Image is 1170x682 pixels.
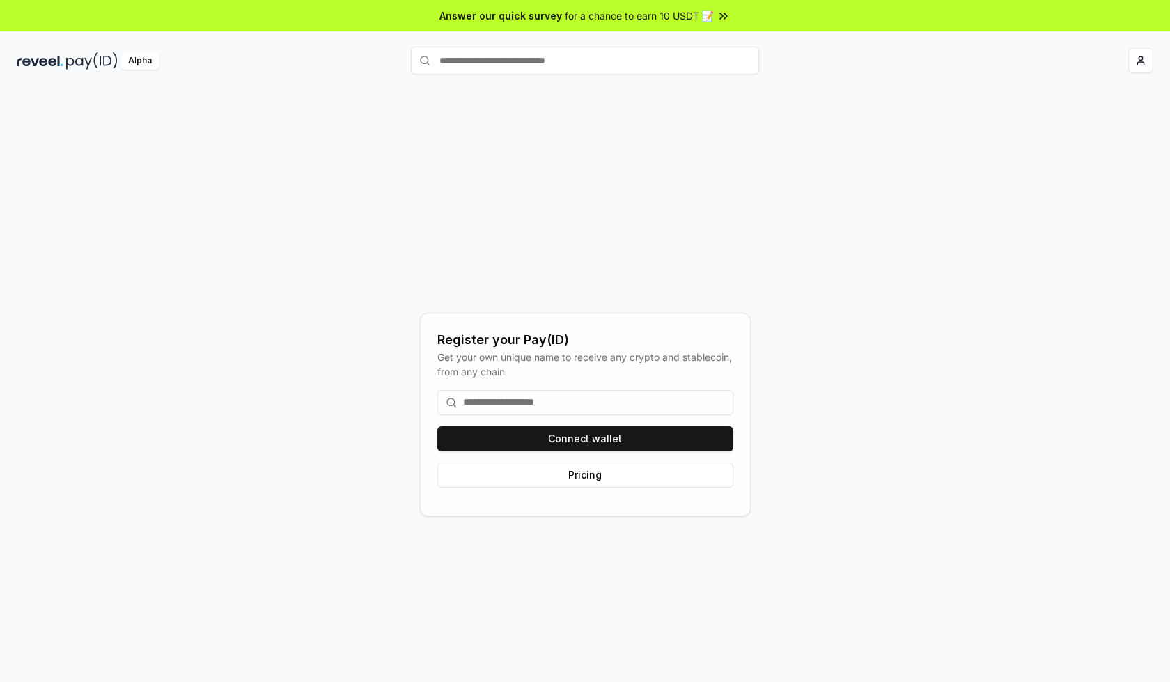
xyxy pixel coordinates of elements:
[66,52,118,70] img: pay_id
[17,52,63,70] img: reveel_dark
[565,8,714,23] span: for a chance to earn 10 USDT 📝
[437,426,733,451] button: Connect wallet
[120,52,159,70] div: Alpha
[437,463,733,488] button: Pricing
[437,350,733,379] div: Get your own unique name to receive any crypto and stablecoin, from any chain
[439,8,562,23] span: Answer our quick survey
[437,330,733,350] div: Register your Pay(ID)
